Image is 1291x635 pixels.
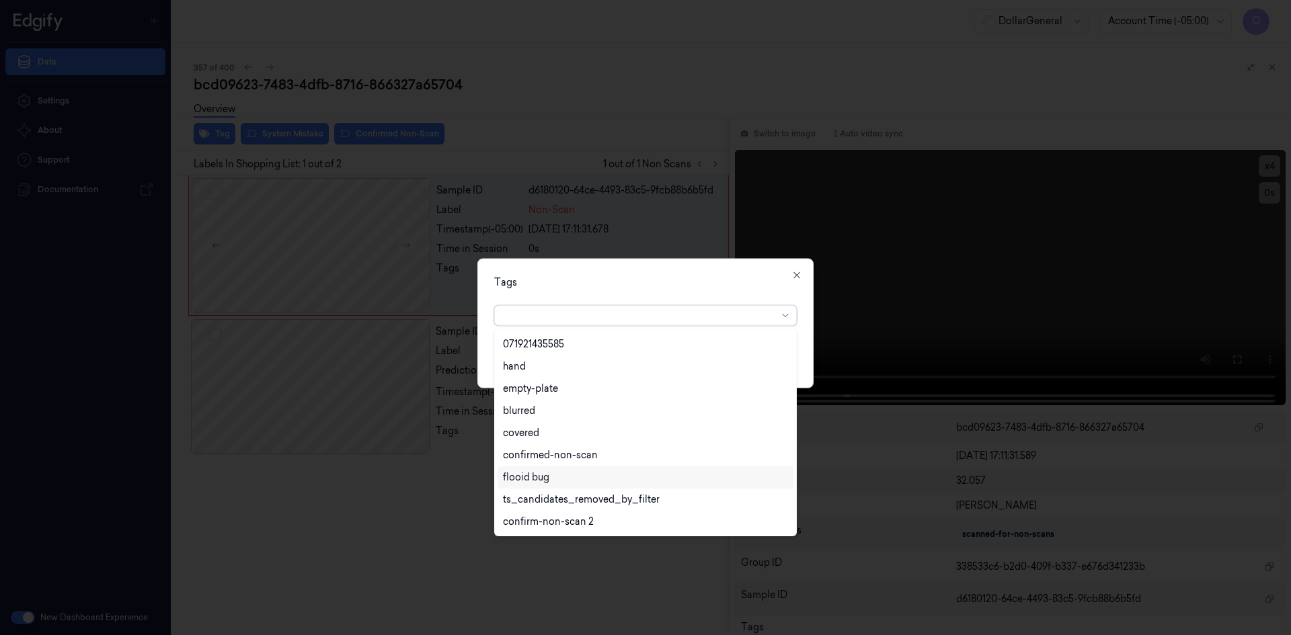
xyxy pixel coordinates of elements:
[503,426,539,440] div: covered
[503,493,660,507] div: ts_candidates_removed_by_filter
[503,359,526,374] div: hand
[494,275,797,289] div: Tags
[503,337,564,351] div: 071921435585
[503,404,535,418] div: blurred
[503,515,594,529] div: confirm-non-scan 2
[503,382,558,396] div: empty-plate
[503,448,598,462] div: confirmed-non-scan
[503,470,549,484] div: flooid bug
